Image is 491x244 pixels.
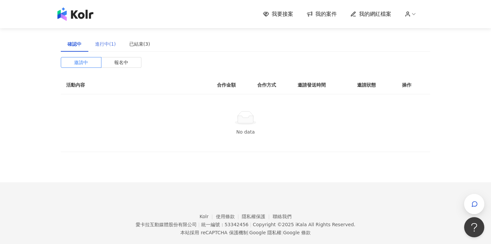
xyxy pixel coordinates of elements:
th: 合作方式 [252,76,292,94]
a: Google 條款 [283,230,311,235]
a: 聯絡我們 [273,214,292,219]
span: 我的網紅檔案 [359,10,391,18]
div: 統一編號：53342456 [201,222,249,227]
a: 我的網紅檔案 [350,10,391,18]
div: Copyright © 2025 All Rights Reserved. [253,222,355,227]
div: 確認中 [68,40,82,48]
a: Kolr [199,214,216,219]
img: logo [57,7,93,21]
a: Google 隱私權 [249,230,281,235]
iframe: Help Scout Beacon - Open [464,217,484,237]
div: 已結束(3) [129,40,150,48]
th: 操作 [397,76,430,94]
span: | [281,230,283,235]
th: 合作金額 [212,76,252,94]
a: 隱私權保護 [242,214,273,219]
div: No data [69,128,422,136]
span: 我的案件 [315,10,337,18]
span: 我要接案 [272,10,293,18]
span: | [198,222,200,227]
span: 本站採用 reCAPTCHA 保護機制 [180,229,310,237]
a: iKala [296,222,307,227]
span: 報名中 [114,57,128,67]
span: | [250,222,252,227]
th: 邀請狀態 [352,76,397,94]
div: 進行中(1) [95,40,116,48]
span: | [248,230,250,235]
th: 活動內容 [61,76,195,94]
a: 使用條款 [216,214,242,219]
a: 我要接案 [263,10,293,18]
a: 我的案件 [307,10,337,18]
span: 邀請中 [74,57,88,67]
th: 邀請發送時間 [292,76,352,94]
div: 愛卡拉互動媒體股份有限公司 [136,222,197,227]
